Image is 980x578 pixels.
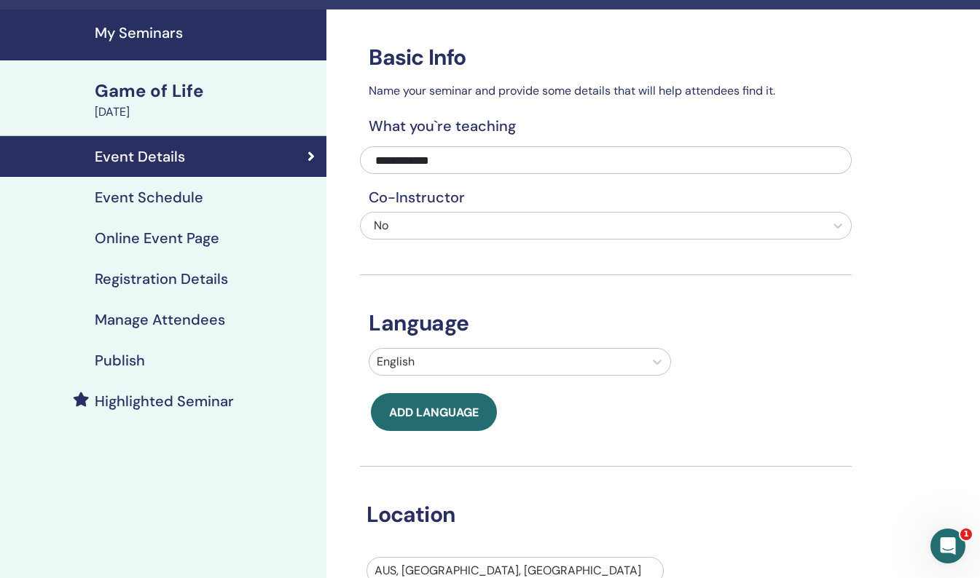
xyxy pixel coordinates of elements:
h4: What you`re teaching [360,117,852,135]
h3: Location [358,502,832,528]
h4: Co-Instructor [360,189,852,206]
span: No [374,218,388,233]
h4: Online Event Page [95,229,219,247]
span: Add language [389,405,479,420]
p: Name your seminar and provide some details that will help attendees find it. [360,82,852,100]
h4: Highlighted Seminar [95,392,234,410]
h4: Registration Details [95,270,228,288]
div: Game of Life [95,79,318,103]
iframe: Intercom live chat [930,528,965,563]
h4: My Seminars [95,24,318,41]
h4: Event Schedule [95,189,203,206]
h4: Manage Attendees [95,311,225,328]
div: [DATE] [95,103,318,121]
h4: Event Details [95,148,185,165]
h3: Language [360,310,852,336]
button: Add language [371,393,497,431]
span: 1 [960,528,972,540]
a: Game of Life[DATE] [86,79,326,121]
h4: Publish [95,352,145,369]
h3: Basic Info [360,44,852,71]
